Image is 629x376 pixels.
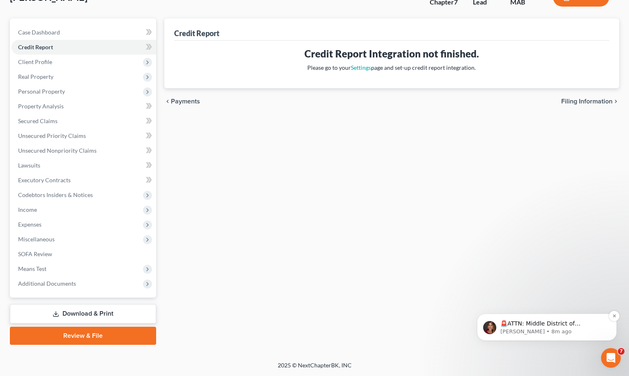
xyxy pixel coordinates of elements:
[18,88,65,95] span: Personal Property
[181,64,603,72] p: Please go to your page and set-up credit report integration.
[18,117,58,124] span: Secured Claims
[613,98,619,105] i: chevron_right
[12,99,156,114] a: Property Analysis
[18,177,71,183] span: Executory Contracts
[465,262,629,354] iframe: Intercom notifications message
[18,44,53,50] span: Credit Report
[618,348,624,355] span: 7
[18,236,55,243] span: Miscellaneous
[12,40,156,55] a: Credit Report
[174,28,219,38] div: Credit Report
[144,49,155,60] button: Dismiss notification
[12,158,156,173] a: Lawsuits
[164,98,200,105] button: chevron_left Payments
[18,191,93,198] span: Codebtors Insiders & Notices
[12,114,156,128] a: Secured Claims
[36,66,142,73] p: Message from Katie, sent 8m ago
[601,348,621,368] iframe: Intercom live chat
[18,103,64,110] span: Property Analysis
[18,73,53,80] span: Real Property
[561,98,619,105] button: Filing Information chevron_right
[18,206,37,213] span: Income
[18,132,86,139] span: Unsecured Priority Claims
[18,280,76,287] span: Additional Documents
[164,98,171,105] i: chevron_left
[10,304,156,323] a: Download & Print
[12,143,156,158] a: Unsecured Nonpriority Claims
[18,59,32,72] img: Profile image for Katie
[18,147,97,154] span: Unsecured Nonpriority Claims
[12,128,156,143] a: Unsecured Priority Claims
[18,58,52,65] span: Client Profile
[12,247,156,261] a: SOFA Review
[18,221,41,228] span: Expenses
[171,98,200,105] span: Payments
[12,52,152,79] div: message notification from Katie, 8m ago. 🚨ATTN: Middle District of Florida The court has added a ...
[81,361,549,376] div: 2025 © NextChapterBK, INC
[351,64,371,71] a: Settings
[18,265,46,272] span: Means Test
[18,29,60,36] span: Case Dashboard
[12,173,156,188] a: Executory Contracts
[561,98,613,105] span: Filing Information
[181,47,603,60] h3: Credit Report Integration not finished.
[36,58,142,66] p: 🚨ATTN: Middle District of [US_STATE] The court has added a new Credit Counseling Field that we ne...
[18,250,52,257] span: SOFA Review
[12,25,156,40] a: Case Dashboard
[10,327,156,345] a: Review & File
[18,162,40,169] span: Lawsuits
